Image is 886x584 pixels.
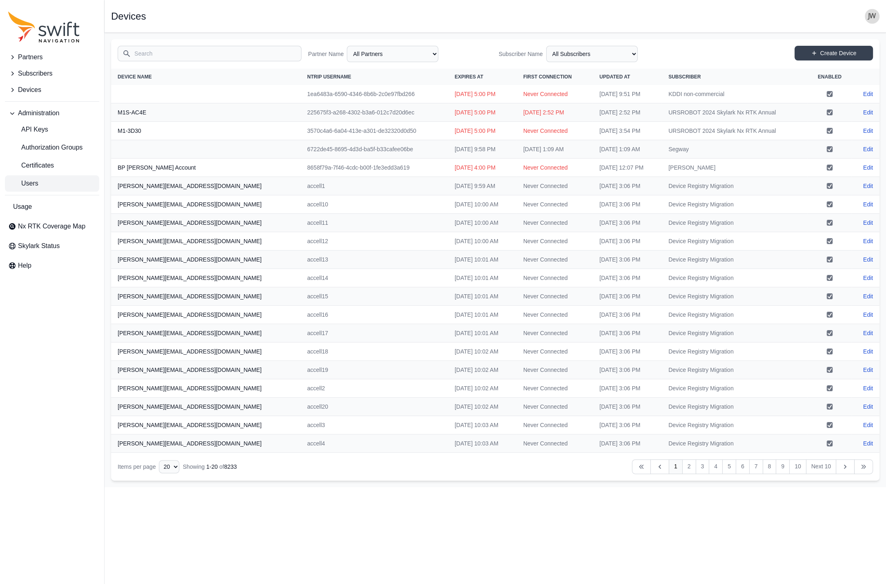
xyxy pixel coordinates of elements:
[8,125,48,134] span: API Keys
[722,459,736,474] a: 5
[863,145,873,153] a: Edit
[593,122,662,140] td: [DATE] 3:54 PM
[662,122,807,140] td: URSROBOT 2024 Skylark Nx RTK Annual
[763,459,777,474] a: 8
[448,159,517,177] td: [DATE] 4:00 PM
[448,306,517,324] td: [DATE] 10:01 AM
[593,232,662,251] td: [DATE] 3:06 PM
[301,232,448,251] td: accell12
[593,269,662,287] td: [DATE] 3:06 PM
[593,140,662,159] td: [DATE] 1:09 AM
[301,342,448,361] td: accell18
[662,269,807,287] td: Device Registry Migration
[517,324,593,342] td: Never Connected
[111,11,146,21] h1: Devices
[517,361,593,379] td: Never Connected
[159,460,179,473] select: Display Limit
[662,342,807,361] td: Device Registry Migration
[18,52,42,62] span: Partners
[111,69,301,85] th: Device Name
[662,416,807,434] td: Device Registry Migration
[111,379,301,398] th: [PERSON_NAME][EMAIL_ADDRESS][DOMAIN_NAME]
[593,379,662,398] td: [DATE] 3:06 PM
[301,324,448,342] td: accell17
[662,85,807,103] td: KDDI non-commercial
[863,182,873,190] a: Edit
[662,287,807,306] td: Device Registry Migration
[111,122,301,140] th: M1-3D30
[863,255,873,264] a: Edit
[517,214,593,232] td: Never Connected
[111,287,301,306] th: [PERSON_NAME][EMAIL_ADDRESS][DOMAIN_NAME]
[448,103,517,122] td: [DATE] 5:00 PM
[5,139,99,156] a: Authorization Groups
[517,398,593,416] td: Never Connected
[863,274,873,282] a: Edit
[308,50,344,58] label: Partner Name
[5,157,99,174] a: Certificates
[301,214,448,232] td: accell11
[517,416,593,434] td: Never Connected
[806,459,836,474] a: Next 10
[5,238,99,254] a: Skylark Status
[662,69,807,85] th: Subscriber
[448,85,517,103] td: [DATE] 5:00 PM
[863,90,873,98] a: Edit
[669,459,683,474] a: 1
[224,463,237,470] span: 8233
[5,65,99,82] button: Subscribers
[183,463,237,471] div: Showing of
[8,143,83,152] span: Authorization Groups
[863,292,873,300] a: Edit
[662,361,807,379] td: Device Registry Migration
[301,85,448,103] td: 1ea6483a-6590-4346-8b6b-2c0e97fbd266
[662,195,807,214] td: Device Registry Migration
[5,218,99,235] a: Nx RTK Coverage Map
[301,140,448,159] td: 6722de45-8695-4d3d-ba5f-b33cafee06be
[448,140,517,159] td: [DATE] 9:58 PM
[662,398,807,416] td: Device Registry Migration
[808,69,852,85] th: Enabled
[111,324,301,342] th: [PERSON_NAME][EMAIL_ADDRESS][DOMAIN_NAME]
[865,9,879,24] img: user photo
[593,159,662,177] td: [DATE] 12:07 PM
[18,222,85,231] span: Nx RTK Coverage Map
[8,179,38,188] span: Users
[593,251,662,269] td: [DATE] 3:06 PM
[301,177,448,195] td: accell1
[662,232,807,251] td: Device Registry Migration
[18,241,60,251] span: Skylark Status
[301,398,448,416] td: accell20
[863,329,873,337] a: Edit
[301,416,448,434] td: accell3
[662,159,807,177] td: [PERSON_NAME]
[118,463,156,470] span: Items per page
[455,74,483,80] span: Expires At
[863,237,873,245] a: Edit
[301,159,448,177] td: 8658f79a-7f46-4cdc-b00f-1fe3edd3a619
[863,384,873,392] a: Edit
[499,50,543,58] label: Subscriber Name
[593,103,662,122] td: [DATE] 2:52 PM
[863,219,873,227] a: Edit
[118,46,301,61] input: Search
[517,379,593,398] td: Never Connected
[448,379,517,398] td: [DATE] 10:02 AM
[301,287,448,306] td: accell15
[517,177,593,195] td: Never Connected
[301,69,448,85] th: NTRIP Username
[13,202,32,212] span: Usage
[517,342,593,361] td: Never Connected
[517,287,593,306] td: Never Connected
[301,103,448,122] td: 225675f3-a268-4302-b3a6-012c7d20d6ec
[517,195,593,214] td: Never Connected
[593,342,662,361] td: [DATE] 3:06 PM
[111,232,301,251] th: [PERSON_NAME][EMAIL_ADDRESS][DOMAIN_NAME]
[662,177,807,195] td: Device Registry Migration
[111,177,301,195] th: [PERSON_NAME][EMAIL_ADDRESS][DOMAIN_NAME]
[111,342,301,361] th: [PERSON_NAME][EMAIL_ADDRESS][DOMAIN_NAME]
[448,251,517,269] td: [DATE] 10:01 AM
[111,251,301,269] th: [PERSON_NAME][EMAIL_ADDRESS][DOMAIN_NAME]
[863,127,873,135] a: Edit
[593,85,662,103] td: [DATE] 9:51 PM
